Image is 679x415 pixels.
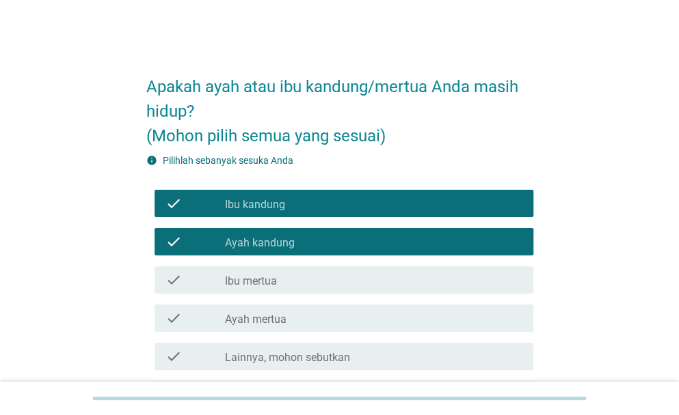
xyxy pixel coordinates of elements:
[165,348,182,364] i: check
[165,195,182,212] i: check
[165,272,182,288] i: check
[225,236,295,250] label: Ayah kandung
[163,155,293,166] label: Pilihlah sebanyak sesuka Anda
[146,61,533,148] h2: Apakah ayah atau ibu kandung/mertua Anda masih hidup? (Mohon pilih semua yang sesuai)
[225,351,350,364] label: Lainnya, mohon sebutkan
[225,198,285,212] label: Ibu kandung
[225,313,287,326] label: Ayah mertua
[225,274,277,288] label: Ibu mertua
[146,155,157,166] i: info
[165,310,182,326] i: check
[165,233,182,250] i: check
